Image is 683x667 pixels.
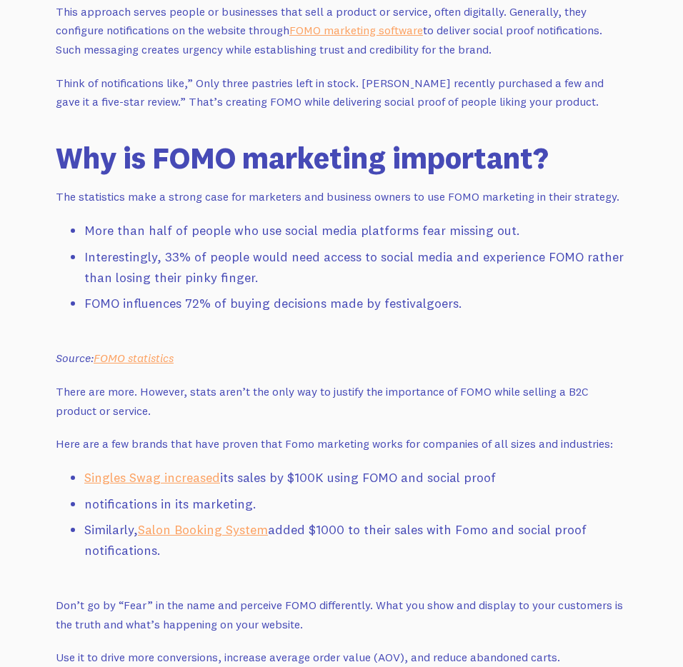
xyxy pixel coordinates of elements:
[56,187,627,206] p: The statistics make a strong case for marketers and business owners to use FOMO marketing in thei...
[56,74,627,111] p: Think of notifications like,” Only three pastries left in stock. [PERSON_NAME] recently purchased...
[94,351,174,365] a: FOMO statistics
[138,521,268,538] a: Salon Booking System
[56,434,627,453] p: Here are a few brands that have proven that Fomo marketing works for companies of all sizes and i...
[84,294,627,314] li: FOMO influences 72% of buying decisions made by festivalgoers.
[56,351,94,365] em: Source:
[289,23,423,37] a: FOMO marketing software
[56,596,627,633] p: Don’t go by “Fear” in the name and perceive FOMO differently. What you show and display to your c...
[84,469,220,486] a: Singles Swag increased
[56,382,627,420] p: There are more. However, stats aren’t the only way to justify the importance of FOMO while sellin...
[84,520,627,561] li: Similarly, added $1000 to their sales with Fomo and social proof notifications.
[84,221,627,241] li: More than half of people who use social media platforms fear missing out.
[56,140,627,176] h2: Why is FOMO marketing important?
[84,494,627,515] li: notifications in its marketing.
[84,247,627,289] li: Interestingly, 33% of people would need access to social media and experience FOMO rather than lo...
[56,648,627,667] p: Use it to drive more conversions, increase average order value (AOV), and reduce abandoned carts.
[84,468,627,488] li: its sales by $100K using FOMO and social proof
